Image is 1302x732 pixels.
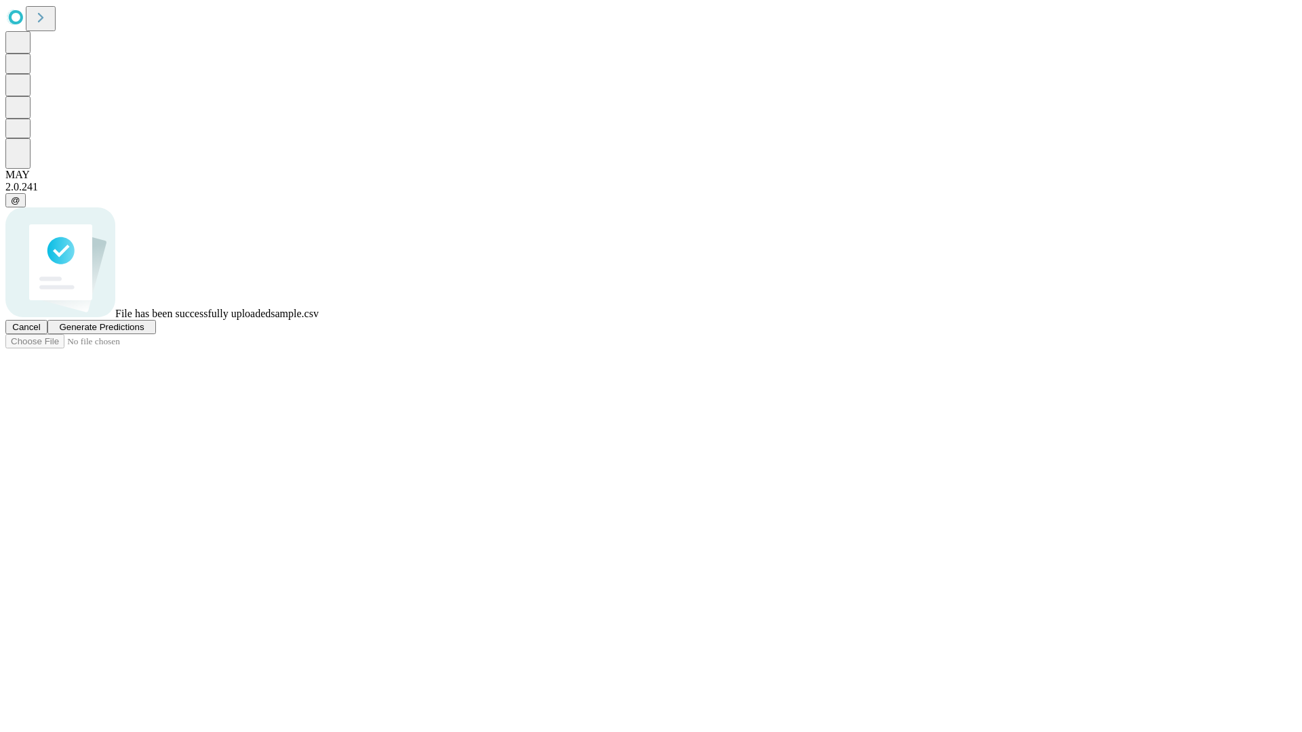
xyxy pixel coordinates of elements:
span: @ [11,195,20,205]
button: Generate Predictions [47,320,156,334]
span: Generate Predictions [59,322,144,332]
span: sample.csv [271,308,319,319]
button: Cancel [5,320,47,334]
div: MAY [5,169,1297,181]
span: File has been successfully uploaded [115,308,271,319]
button: @ [5,193,26,207]
span: Cancel [12,322,41,332]
div: 2.0.241 [5,181,1297,193]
